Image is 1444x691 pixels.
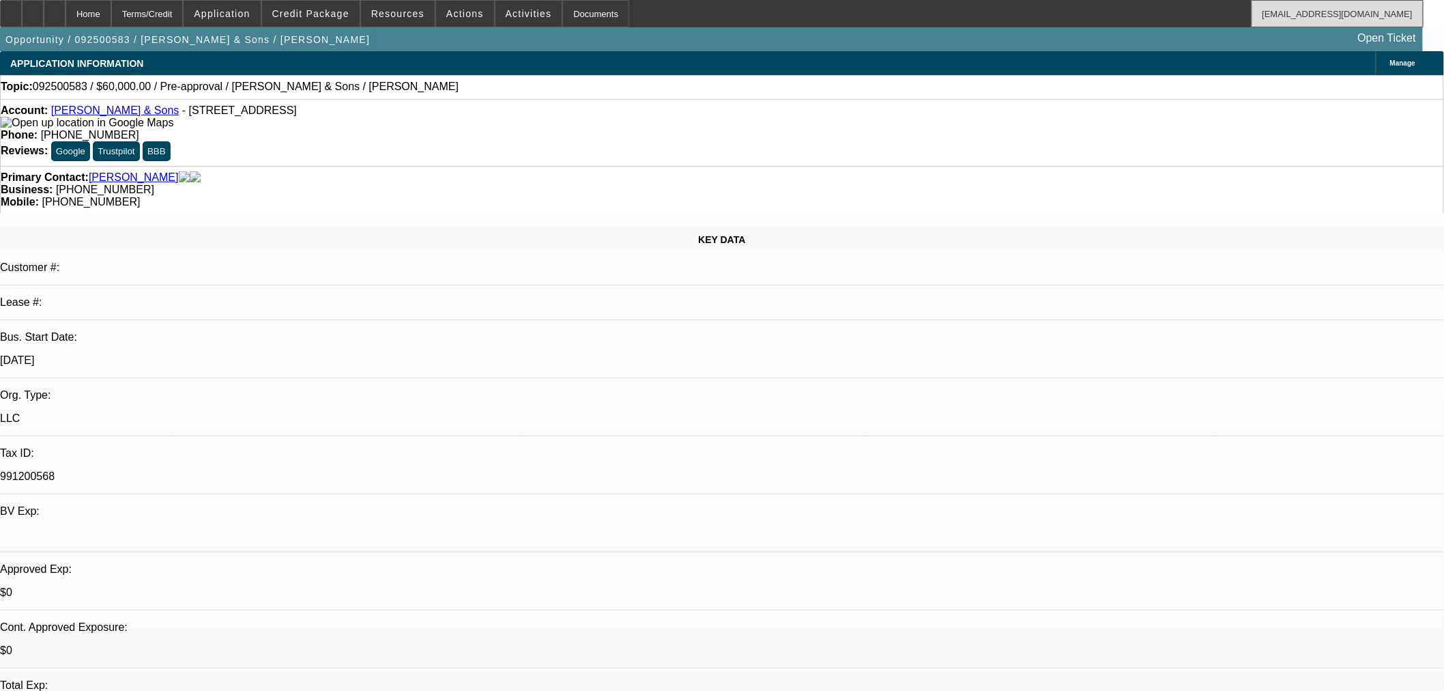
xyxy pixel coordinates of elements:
button: Credit Package [262,1,360,27]
span: [PHONE_NUMBER] [56,184,154,195]
span: Credit Package [272,8,349,19]
a: [PERSON_NAME] & Sons [51,104,179,116]
strong: Phone: [1,129,38,141]
strong: Mobile: [1,196,39,208]
span: [PHONE_NUMBER] [42,196,140,208]
span: [PHONE_NUMBER] [41,129,139,141]
span: KEY DATA [698,234,745,245]
img: Open up location in Google Maps [1,117,173,129]
strong: Topic: [1,81,33,93]
strong: Reviews: [1,145,48,156]
span: Actions [446,8,484,19]
button: Resources [361,1,435,27]
button: Activities [495,1,562,27]
span: 092500583 / $60,000.00 / Pre-approval / [PERSON_NAME] & Sons / [PERSON_NAME] [33,81,459,93]
span: - [STREET_ADDRESS] [182,104,297,116]
span: Resources [371,8,424,19]
span: Activities [506,8,552,19]
strong: Business: [1,184,53,195]
button: BBB [143,141,171,161]
a: View Google Maps [1,117,173,128]
img: facebook-icon.png [179,171,190,184]
a: Open Ticket [1353,27,1421,50]
button: Actions [436,1,494,27]
button: Application [184,1,260,27]
button: Google [51,141,90,161]
span: Opportunity / 092500583 / [PERSON_NAME] & Sons / [PERSON_NAME] [5,34,370,45]
span: Manage [1390,59,1415,67]
span: Application [194,8,250,19]
a: [PERSON_NAME] [89,171,179,184]
span: APPLICATION INFORMATION [10,58,143,69]
img: linkedin-icon.png [190,171,201,184]
strong: Primary Contact: [1,171,89,184]
button: Trustpilot [93,141,139,161]
strong: Account: [1,104,48,116]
